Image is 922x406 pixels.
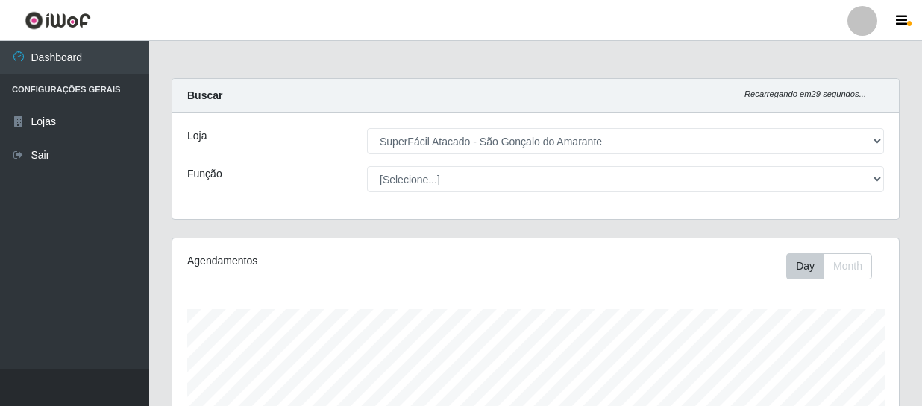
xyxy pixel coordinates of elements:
strong: Buscar [187,89,222,101]
label: Loja [187,128,207,144]
label: Função [187,166,222,182]
div: Toolbar with button groups [786,253,884,279]
div: Agendamentos [187,253,465,269]
i: Recarregando em 29 segundos... [744,89,866,98]
button: Day [786,253,824,279]
img: CoreUI Logo [25,11,91,30]
button: Month [824,253,872,279]
div: First group [786,253,872,279]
